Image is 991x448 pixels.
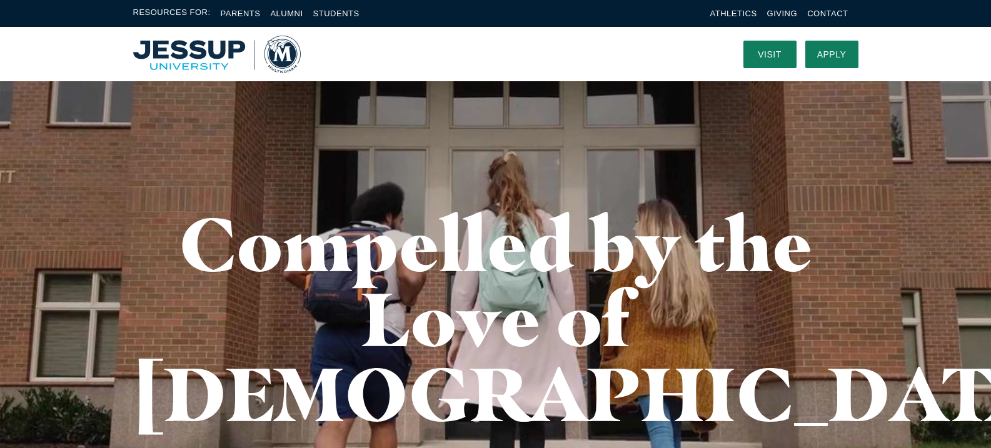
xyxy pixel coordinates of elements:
a: Students [313,9,360,18]
a: Contact [807,9,848,18]
a: Apply [805,41,858,68]
a: Athletics [710,9,757,18]
a: Parents [221,9,261,18]
h1: Compelled by the Love of [DEMOGRAPHIC_DATA] [133,206,858,431]
span: Resources For: [133,6,211,21]
a: Home [133,36,301,73]
a: Alumni [270,9,303,18]
a: Giving [767,9,798,18]
img: Multnomah University Logo [133,36,301,73]
a: Visit [743,41,797,68]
